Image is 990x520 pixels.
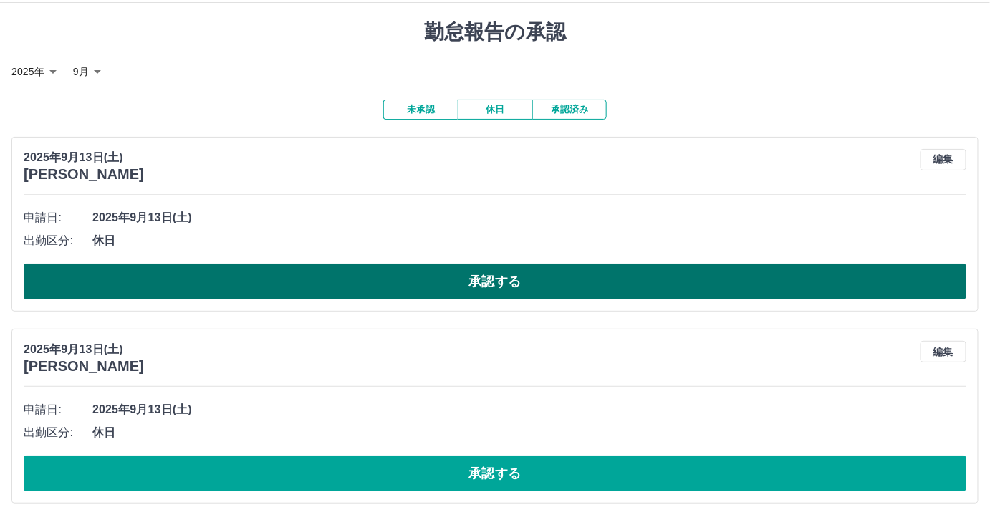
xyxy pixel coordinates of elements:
[24,456,966,491] button: 承認する
[24,166,144,183] h3: [PERSON_NAME]
[24,358,144,375] h3: [PERSON_NAME]
[92,209,966,226] span: 2025年9月13日(土)
[24,209,92,226] span: 申請日:
[24,401,92,418] span: 申請日:
[921,341,966,362] button: 編集
[92,424,966,441] span: 休日
[92,401,966,418] span: 2025年9月13日(土)
[24,264,966,299] button: 承認する
[11,20,979,44] h1: 勤怠報告の承認
[73,62,106,82] div: 9月
[458,100,532,120] button: 休日
[92,232,966,249] span: 休日
[24,341,144,358] p: 2025年9月13日(土)
[532,100,607,120] button: 承認済み
[921,149,966,170] button: 編集
[24,424,92,441] span: 出勤区分:
[11,62,62,82] div: 2025年
[24,232,92,249] span: 出勤区分:
[24,149,144,166] p: 2025年9月13日(土)
[383,100,458,120] button: 未承認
